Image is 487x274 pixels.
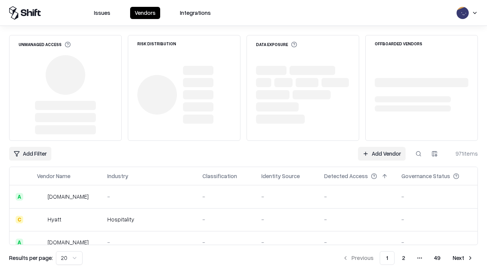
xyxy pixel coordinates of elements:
div: Identity Source [261,172,300,180]
div: A [16,239,23,246]
div: - [401,238,471,246]
div: Hyatt [48,215,61,223]
div: A [16,193,23,201]
div: [DOMAIN_NAME] [48,238,89,246]
button: Vendors [130,7,160,19]
div: - [261,215,312,223]
div: 971 items [447,150,478,158]
div: Industry [107,172,128,180]
div: - [324,193,389,201]
div: - [202,193,249,201]
div: Vendor Name [37,172,70,180]
div: [DOMAIN_NAME] [48,193,89,201]
button: 49 [428,251,447,265]
div: - [324,215,389,223]
p: Results per page: [9,254,53,262]
div: - [324,238,389,246]
div: Hospitality [107,215,190,223]
div: Risk Distribution [137,41,176,46]
button: Add Filter [9,147,51,161]
div: Offboarded Vendors [375,41,422,46]
div: Detected Access [324,172,368,180]
button: 2 [396,251,411,265]
div: - [202,215,249,223]
div: - [107,193,190,201]
div: - [202,238,249,246]
button: 1 [380,251,395,265]
img: intrado.com [37,193,45,201]
nav: pagination [338,251,478,265]
img: primesec.co.il [37,239,45,246]
a: Add Vendor [358,147,406,161]
div: Classification [202,172,237,180]
div: - [261,238,312,246]
div: Data Exposure [256,41,297,48]
div: Unmanaged Access [19,41,71,48]
div: - [261,193,312,201]
div: - [401,215,471,223]
div: - [107,238,190,246]
div: Governance Status [401,172,450,180]
div: - [401,193,471,201]
button: Issues [89,7,115,19]
img: Hyatt [37,216,45,223]
button: Integrations [175,7,215,19]
button: Next [448,251,478,265]
div: C [16,216,23,223]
